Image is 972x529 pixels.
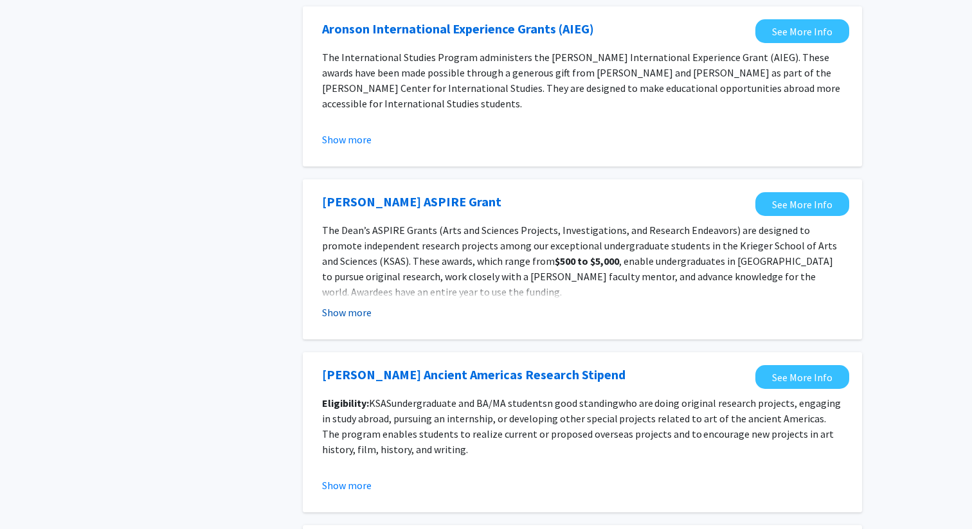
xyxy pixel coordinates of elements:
a: Opens in a new tab [755,19,849,43]
a: Opens in a new tab [322,19,594,39]
a: Opens in a new tab [322,192,501,211]
a: Opens in a new tab [322,365,625,384]
a: Opens in a new tab [755,192,849,216]
button: Show more [322,132,372,147]
strong: $500 to $5,000 [555,255,619,267]
p: The International Studies Program administers the [PERSON_NAME] International Experience Grant (A... [322,49,843,111]
span: undergraduate and BA/MA students [392,397,547,409]
p: The Dean’s ASPIRE Grants (Arts and Sciences Projects, Investigations, and Research Endeavors) are... [322,222,843,300]
button: Show more [322,478,372,493]
strong: Eligibility: [322,397,369,409]
button: Show more [322,305,372,320]
a: Opens in a new tab [755,365,849,389]
iframe: Chat [10,471,55,519]
p: KSAS n good standing [322,395,843,457]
